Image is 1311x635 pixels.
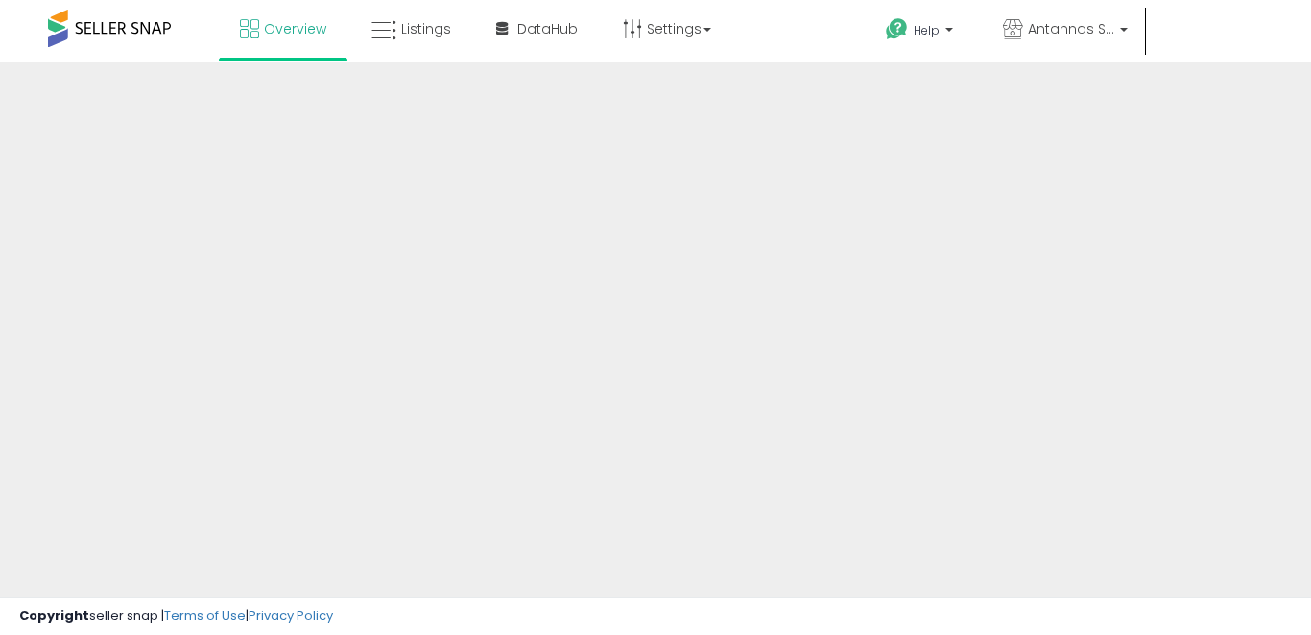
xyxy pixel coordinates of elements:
[517,19,578,38] span: DataHub
[19,607,333,625] div: seller snap | |
[870,3,972,62] a: Help
[1028,19,1114,38] span: Antannas Store
[401,19,451,38] span: Listings
[264,19,326,38] span: Overview
[19,606,89,624] strong: Copyright
[914,22,940,38] span: Help
[885,17,909,41] i: Get Help
[164,606,246,624] a: Terms of Use
[249,606,333,624] a: Privacy Policy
